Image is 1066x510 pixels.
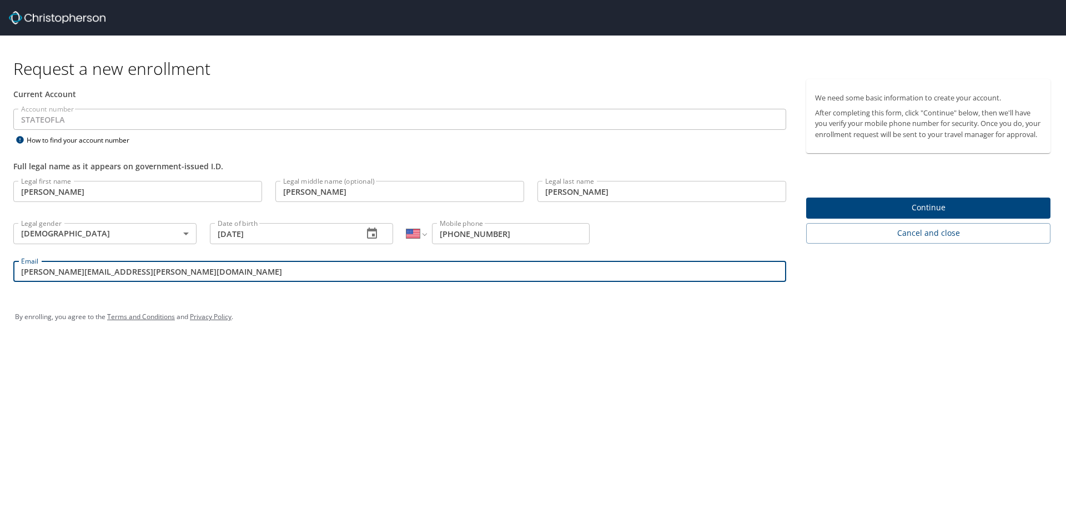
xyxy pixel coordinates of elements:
div: [DEMOGRAPHIC_DATA] [13,223,197,244]
div: By enrolling, you agree to the and . [15,303,1051,331]
a: Privacy Policy [190,312,232,321]
h1: Request a new enrollment [13,58,1059,79]
span: Cancel and close [815,226,1042,240]
div: Full legal name as it appears on government-issued I.D. [13,160,786,172]
button: Continue [806,198,1050,219]
span: Continue [815,201,1042,215]
p: We need some basic information to create your account. [815,93,1042,103]
button: Cancel and close [806,223,1050,244]
input: MM/DD/YYYY [210,223,354,244]
p: After completing this form, click "Continue" below, then we'll have you verify your mobile phone ... [815,108,1042,140]
a: Terms and Conditions [107,312,175,321]
div: Current Account [13,88,786,100]
div: How to find your account number [13,133,152,147]
img: cbt logo [9,11,105,24]
input: Enter phone number [432,223,590,244]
